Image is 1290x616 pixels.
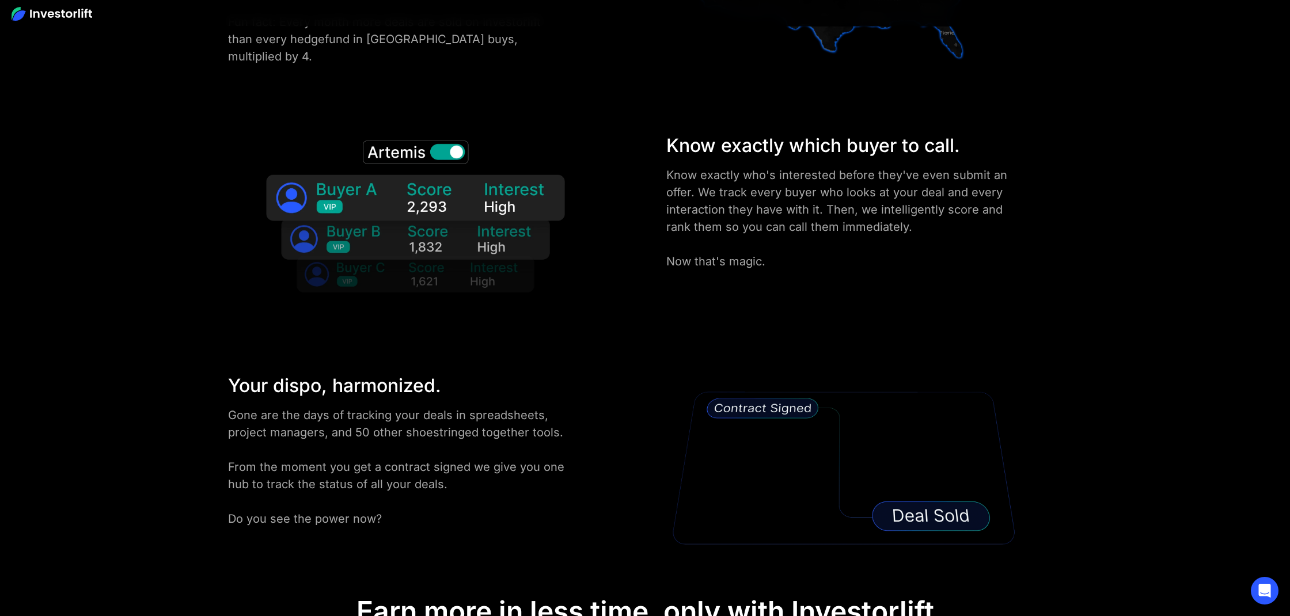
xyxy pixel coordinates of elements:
div: Your dispo, harmonized. [228,372,566,400]
div: Open Intercom Messenger [1251,577,1278,604]
div: Know exactly who's interested before they've even submit an offer. We track every buyer who looks... [666,166,1022,270]
div: Gone are the days of tracking your deals in spreadsheets, project managers, and 50 other shoestri... [228,406,566,527]
div: Know exactly which buyer to call. [666,132,1022,159]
